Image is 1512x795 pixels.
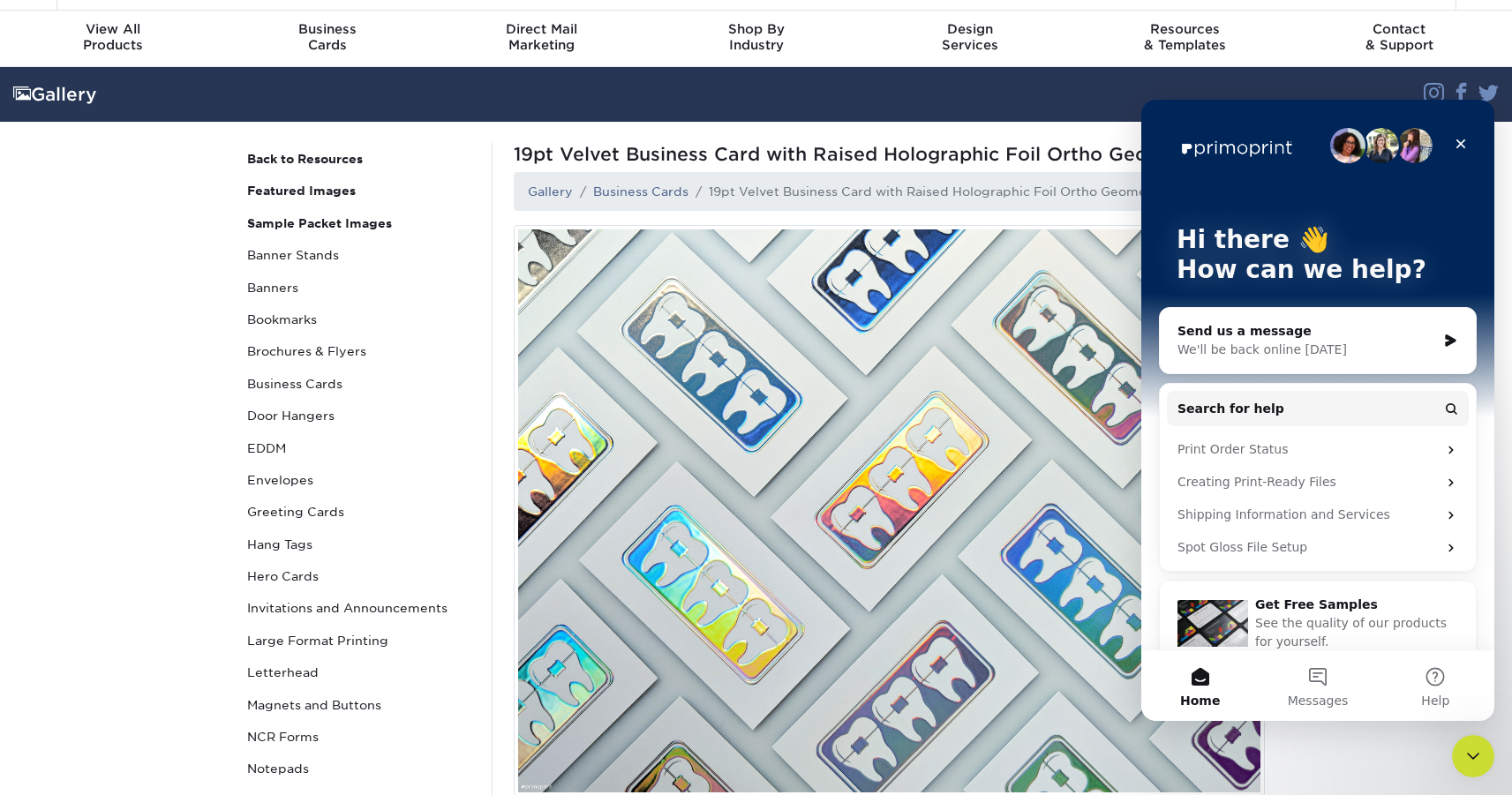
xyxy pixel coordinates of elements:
a: Featured Images [240,175,478,206]
span: View All [6,21,221,37]
a: Contact& Support [1292,11,1507,67]
a: Business Cards [240,368,478,400]
span: Contact [1292,21,1507,37]
div: Products [6,21,221,53]
a: Brochures & Flyers [240,335,478,367]
a: Letterhead [240,656,478,688]
div: Cards [220,21,434,53]
a: NCR Forms [240,721,478,753]
a: DesignServices [863,11,1078,67]
a: Notepads [240,753,478,784]
li: 19pt Velvet Business Card with Raised Holographic Foil Ortho Geometric [688,183,1168,200]
a: Magnets and Buttons [240,689,478,721]
div: Industry [649,21,863,53]
a: Large Format Printing [240,625,478,656]
a: Gallery [528,184,573,199]
iframe: Intercom live chat [1452,735,1494,777]
a: Business Cards [593,184,688,199]
a: Hang Tags [240,529,478,560]
iframe: Google Customer Reviews [4,741,150,789]
span: Shop By [649,21,863,37]
a: Resources& Templates [1078,11,1292,67]
a: Back to Resources [240,143,478,175]
strong: Featured Images [247,184,356,198]
a: Hero Cards [240,560,478,592]
span: Direct Mail [434,21,649,37]
a: View AllProducts [6,11,221,67]
span: Resources [1078,21,1292,37]
span: Business [220,21,434,37]
div: Marketing [434,21,649,53]
a: Banner Stands [240,239,478,271]
a: Greeting Cards [240,496,478,528]
a: Shop ByIndustry [649,11,863,67]
span: 19pt Velvet Business Card with Raised Holographic Foil Ortho Geometric [514,143,1265,165]
div: & Templates [1078,21,1292,53]
a: Envelopes [240,464,478,496]
a: Sample Packet Images [240,207,478,239]
a: Direct MailMarketing [434,11,649,67]
iframe: Intercom live chat [1141,100,1494,721]
div: Services [863,21,1078,53]
a: Banners [240,272,478,304]
a: EDDM [240,432,478,464]
a: Bookmarks [240,304,478,335]
span: Design [863,21,1078,37]
a: BusinessCards [220,11,434,67]
strong: Sample Packet Images [247,216,392,230]
a: Invitations and Announcements [240,592,478,624]
div: & Support [1292,21,1507,53]
a: Door Hangers [240,400,478,431]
